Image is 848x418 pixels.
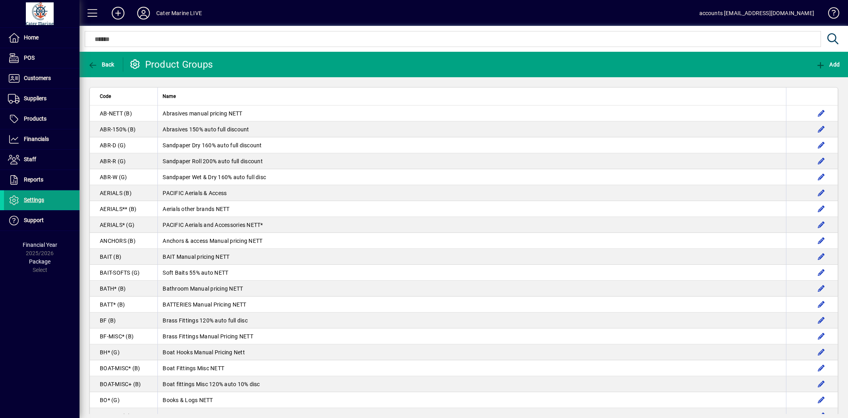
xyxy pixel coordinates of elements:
button: Edit [815,203,828,215]
div: Product Groups [129,58,213,71]
td: Books & Logs NETT [157,392,786,408]
td: Bathroom Manual pricing NETT [157,281,786,297]
button: Edit [815,394,828,406]
td: ABR-D (G) [90,137,157,153]
span: Suppliers [24,95,47,102]
a: Financials [4,129,80,149]
a: Reports [4,170,80,190]
td: Boat fittings Misc 120% auto 10% disc [157,376,786,392]
button: Edit [815,250,828,263]
td: AB-NETT (B) [90,105,157,121]
td: Soft Baits 55% auto NETT [157,265,786,281]
a: Home [4,28,80,48]
button: Edit [815,234,828,247]
td: Brass Fittings 120% auto full disc [157,313,786,328]
td: BO* (G) [90,392,157,408]
span: Home [24,34,39,41]
a: POS [4,48,80,68]
td: AERIALS (B) [90,185,157,201]
span: Settings [24,197,44,203]
div: Cater Marine LIVE [156,7,202,20]
td: BATTERIES Manual Pricing NETT [157,297,786,313]
button: Back [86,57,116,72]
td: ABR-W (G) [90,169,157,185]
td: BH* (G) [90,344,157,360]
a: Knowledge Base [822,2,838,27]
td: PACIFIC Aerials & Access [157,185,786,201]
td: BATH* (B) [90,281,157,297]
button: Profile [131,6,156,20]
td: BF (B) [90,313,157,328]
a: Customers [4,68,80,88]
td: Sandpaper Wet & Dry 160% auto full disc [157,169,786,185]
button: Edit [815,219,828,231]
app-page-header-button: Back [80,57,123,72]
td: BOAT-MISC* (B) [90,360,157,376]
div: accounts [EMAIL_ADDRESS][DOMAIN_NAME] [699,7,814,20]
td: PACIFIC Aerials and Accessories NETT* [157,217,786,233]
td: ABR-150% (B) [90,121,157,137]
td: AERIALS** (B) [90,201,157,217]
td: Abrasives manual pricing NETT [157,105,786,121]
td: AERIALS* (G) [90,217,157,233]
span: Reports [24,176,43,183]
td: ANCHORS (B) [90,233,157,249]
span: Financial Year [23,242,57,248]
td: Aerials other brands NETT [157,201,786,217]
td: BATT* (B) [90,297,157,313]
td: Boat Fittings Misc NETT [157,360,786,376]
td: BAIT Manual pricing NETT [157,249,786,265]
button: Edit [815,187,828,199]
button: Add [814,57,842,72]
span: Financials [24,136,49,142]
td: BF-MISC* (B) [90,328,157,344]
button: Edit [815,171,828,184]
td: BAIT-SOFTS (G) [90,265,157,281]
span: Staff [24,156,36,162]
button: Add [105,6,131,20]
a: Staff [4,150,80,170]
a: Support [4,211,80,230]
span: Code [100,92,111,101]
td: Anchors & access Manual pricing NETT [157,233,786,249]
span: POS [24,55,35,61]
td: Abrasives 150% auto full discount [157,121,786,137]
button: Edit [815,298,828,311]
a: Products [4,109,80,129]
span: Package [29,258,50,265]
td: Boat Hooks Manual Pricing Nett [157,344,786,360]
span: Name [163,92,176,101]
button: Edit [815,107,828,120]
td: BOAT-MISC+ (B) [90,376,157,392]
td: Brass Fittings Manual Pricing NETT [157,328,786,344]
button: Edit [815,346,828,359]
span: Customers [24,75,51,81]
button: Edit [815,266,828,279]
a: Suppliers [4,89,80,109]
button: Edit [815,155,828,168]
td: ABR-R (G) [90,153,157,169]
span: Back [88,61,114,68]
td: BAIT (B) [90,249,157,265]
button: Edit [815,123,828,136]
button: Edit [815,314,828,327]
button: Edit [815,362,828,375]
td: Sandpaper Dry 160% auto full discount [157,137,786,153]
span: Add [816,61,840,68]
span: Products [24,115,47,122]
button: Edit [815,330,828,343]
td: Sandpaper Roll 200% auto full discount [157,153,786,169]
button: Edit [815,139,828,152]
span: Support [24,217,44,223]
button: Edit [815,378,828,391]
button: Edit [815,282,828,295]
